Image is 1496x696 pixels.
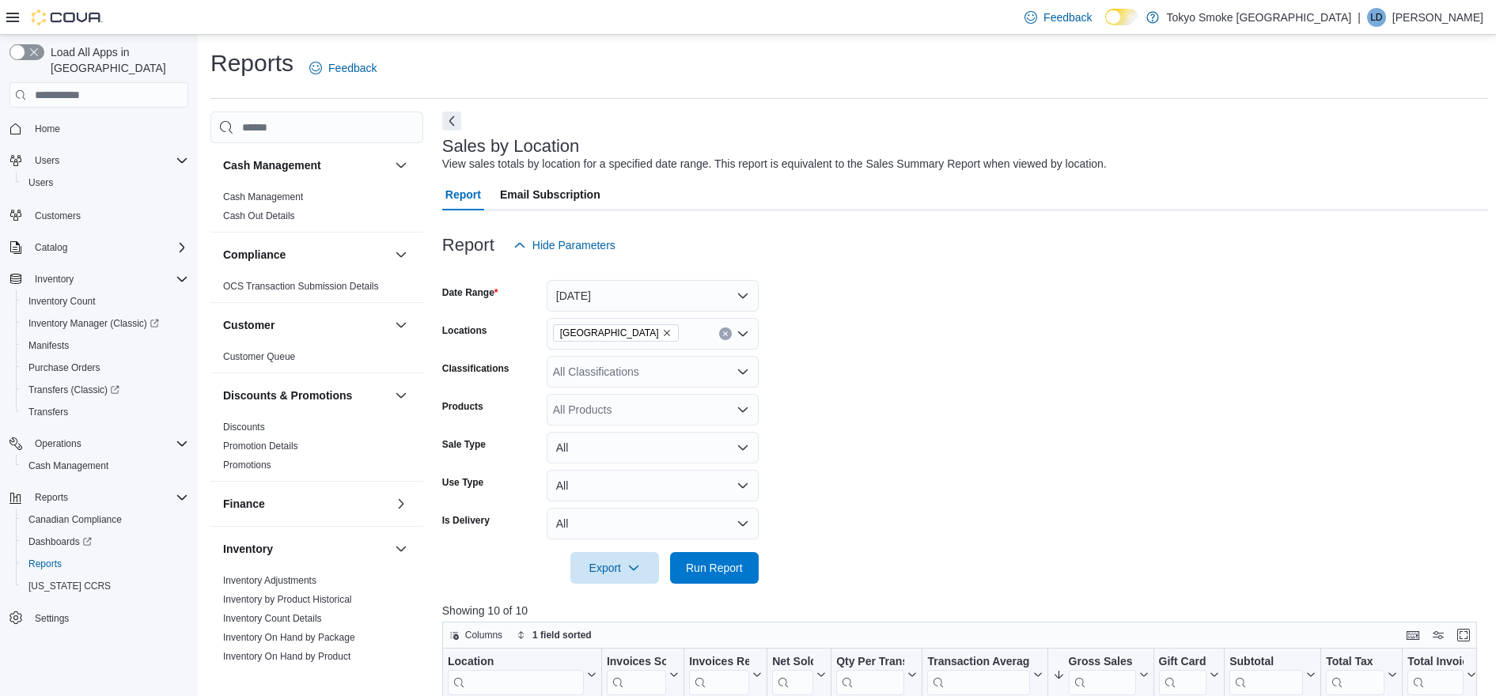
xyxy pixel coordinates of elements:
span: Columns [465,629,502,641]
a: Inventory Count Details [223,613,322,624]
button: Net Sold [772,655,826,695]
div: Invoices Ref [689,655,749,670]
span: Discounts [223,421,265,433]
span: Canadian Compliance [28,513,122,526]
button: Reports [28,488,74,507]
button: Purchase Orders [16,357,195,379]
button: Open list of options [737,403,749,416]
span: Transfers [22,403,188,422]
span: Inventory [28,270,188,289]
div: Discounts & Promotions [210,418,423,481]
span: Transfers [28,406,68,418]
span: Customers [28,205,188,225]
a: Transfers [22,403,74,422]
div: Customer [210,347,423,373]
p: Tokyo Smoke [GEOGRAPHIC_DATA] [1167,8,1352,27]
button: Reports [16,553,195,575]
button: Transfers [16,401,195,423]
button: Invoices Ref [689,655,762,695]
p: Showing 10 of 10 [442,603,1488,618]
button: Discounts & Promotions [392,386,411,405]
button: Operations [3,433,195,455]
button: Open list of options [737,365,749,378]
button: Invoices Sold [607,655,679,695]
span: Users [22,173,188,192]
span: Feedback [1043,9,1092,25]
span: Cash Management [223,191,303,203]
span: OCS Transaction Submission Details [223,280,379,293]
button: Gross Sales [1052,655,1148,695]
span: Home [35,123,60,135]
span: Inventory Manager (Classic) [22,314,188,333]
img: Cova [32,9,103,25]
a: Customers [28,206,87,225]
h1: Reports [210,47,294,79]
button: Compliance [223,247,388,263]
a: Inventory On Hand by Product [223,651,350,662]
button: Operations [28,434,88,453]
div: Invoices Sold [607,655,666,670]
a: Purchase Orders [22,358,107,377]
button: All [547,432,759,463]
label: Date Range [442,286,498,299]
button: Keyboard shortcuts [1403,626,1422,645]
a: Transfers (Classic) [16,379,195,401]
button: Catalog [3,236,195,259]
p: [PERSON_NAME] [1392,8,1483,27]
a: Dashboards [16,531,195,553]
a: Discounts [223,422,265,433]
button: Inventory [392,539,411,558]
button: Run Report [670,552,759,584]
h3: Inventory [223,541,273,557]
span: Settings [28,608,188,628]
button: Inventory [28,270,80,289]
button: Total Invoiced [1407,655,1476,695]
span: Cash Out Details [223,210,295,222]
button: Discounts & Promotions [223,388,388,403]
nav: Complex example [9,111,188,671]
a: Inventory Manager (Classic) [16,312,195,335]
h3: Customer [223,317,275,333]
span: Dashboards [28,535,92,548]
span: Canadian Compliance [22,510,188,529]
div: Subtotal [1229,655,1303,670]
a: Promotions [223,460,271,471]
span: Purchase Orders [28,361,100,374]
span: Purchase Orders [22,358,188,377]
label: Classifications [442,362,509,375]
a: Inventory Adjustments [223,575,316,586]
div: Invoices Sold [607,655,666,695]
a: Manifests [22,336,75,355]
a: Canadian Compliance [22,510,128,529]
button: Transaction Average [927,655,1042,695]
div: Qty Per Transaction [836,655,904,695]
span: Manitoba [553,324,679,342]
span: Inventory Count [28,295,96,308]
button: Export [570,552,659,584]
button: Customers [3,203,195,226]
a: Inventory Count [22,292,102,311]
div: Total Tax [1326,655,1384,670]
button: Display options [1429,626,1448,645]
span: Load All Apps in [GEOGRAPHIC_DATA] [44,44,188,76]
div: Transaction Average [927,655,1029,670]
span: Inventory Count Details [223,612,322,625]
a: Cash Management [223,191,303,202]
button: Gift Cards [1158,655,1219,695]
span: Feedback [328,60,377,76]
span: Customer Queue [223,350,295,363]
span: Inventory On Hand by Package [223,631,355,644]
span: Hide Parameters [532,237,615,253]
div: Gift Card Sales [1158,655,1206,695]
button: 1 field sorted [510,626,598,645]
span: Inventory On Hand by Product [223,650,350,663]
span: Users [28,176,53,189]
button: Clear input [719,327,732,340]
span: Run Report [686,560,743,576]
span: Reports [35,491,68,504]
button: Inventory Count [16,290,195,312]
span: Reports [22,554,188,573]
a: Promotion Details [223,441,298,452]
a: Reports [22,554,68,573]
span: Operations [28,434,188,453]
